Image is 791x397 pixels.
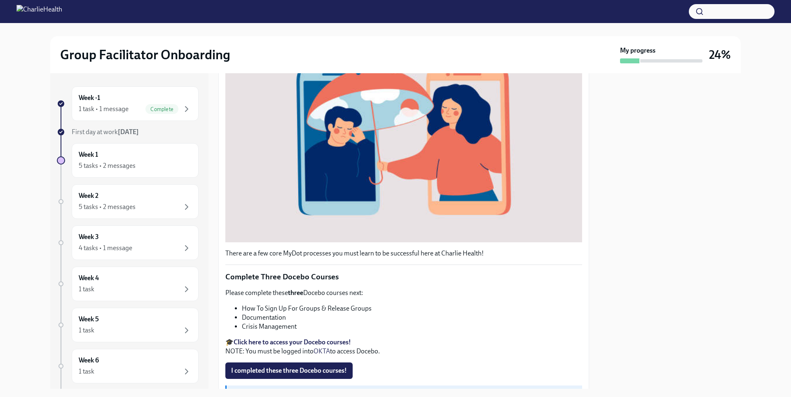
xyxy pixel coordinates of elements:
[79,191,98,200] h6: Week 2
[79,367,94,376] div: 1 task
[288,289,303,297] strong: three
[242,322,582,331] li: Crisis Management
[79,244,132,253] div: 4 tasks • 1 message
[79,104,129,114] div: 1 task • 1 message
[620,46,655,55] strong: My progress
[225,288,582,297] p: Please complete these Docebo courses next:
[234,338,351,346] a: Click here to access your Docebo courses!
[709,47,731,62] h3: 24%
[72,128,139,136] span: First day at work
[57,143,199,178] a: Week 15 tasks • 2 messages
[118,128,139,136] strong: [DATE]
[79,232,99,241] h6: Week 3
[57,267,199,301] a: Week 41 task
[225,338,582,356] p: 🎓 NOTE: You must be logged into to access Docebo.
[145,106,178,112] span: Complete
[231,367,347,375] span: I completed these three Docebo courses!
[314,347,330,355] a: OKTA
[242,304,582,313] li: How To Sign Up For Groups & Release Groups
[79,161,136,170] div: 5 tasks • 2 messages
[57,128,199,137] a: First day at work[DATE]
[60,46,230,63] h2: Group Facilitator Onboarding
[57,184,199,219] a: Week 25 tasks • 2 messages
[57,86,199,121] a: Week -11 task • 1 messageComplete
[225,5,582,242] button: Zoom image
[225,249,582,258] p: There are a few core MyDot processes you must learn to be successful here at Charlie Health!
[79,315,99,324] h6: Week 5
[79,150,98,159] h6: Week 1
[79,326,94,335] div: 1 task
[242,313,582,322] li: Documentation
[225,272,582,282] p: Complete Three Docebo Courses
[225,362,353,379] button: I completed these three Docebo courses!
[16,5,62,18] img: CharlieHealth
[79,356,99,365] h6: Week 6
[79,274,99,283] h6: Week 4
[79,285,94,294] div: 1 task
[57,225,199,260] a: Week 34 tasks • 1 message
[57,308,199,342] a: Week 51 task
[79,93,100,102] h6: Week -1
[79,202,136,211] div: 5 tasks • 2 messages
[57,349,199,383] a: Week 61 task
